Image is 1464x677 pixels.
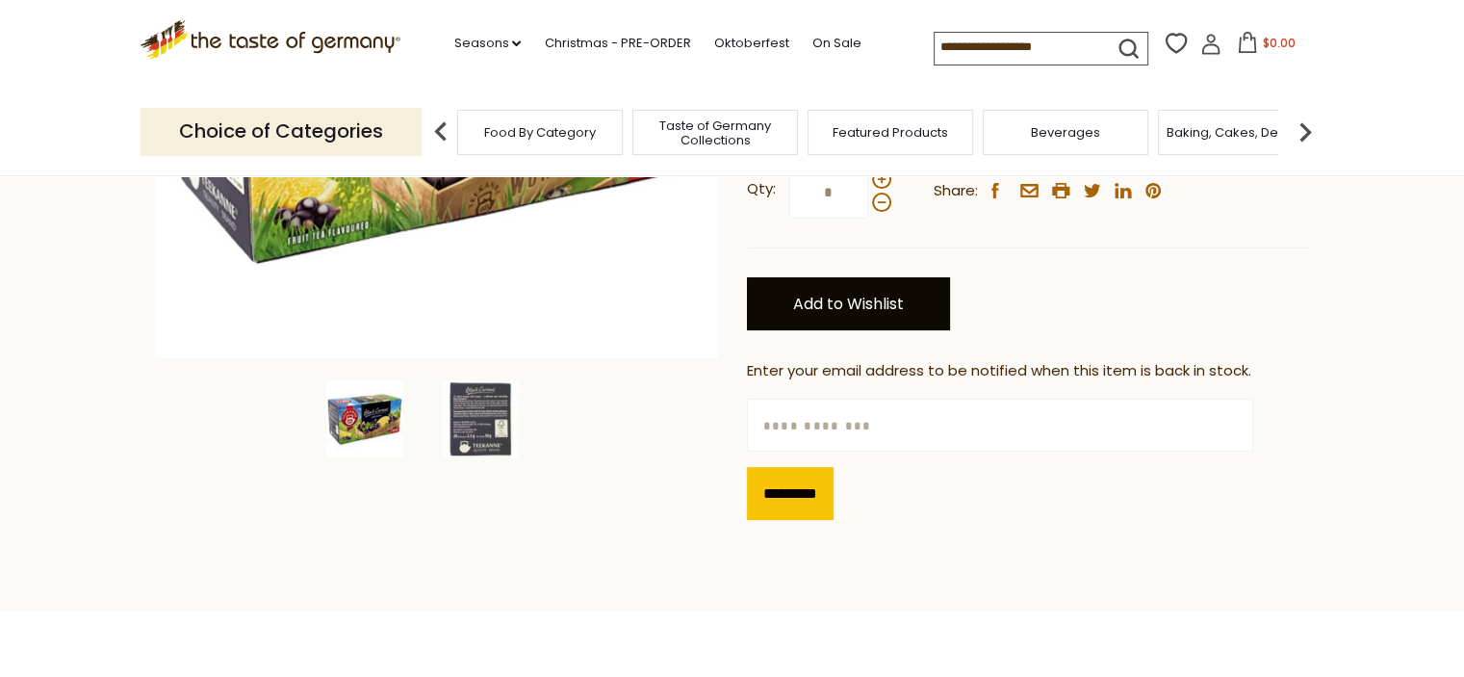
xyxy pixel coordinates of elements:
[934,179,978,203] span: Share:
[789,166,868,219] input: Qty:
[1286,113,1324,151] img: next arrow
[747,177,776,201] strong: Qty:
[422,113,460,151] img: previous arrow
[747,277,950,330] a: Add to Wishlist
[1031,125,1100,140] a: Beverages
[453,33,521,54] a: Seasons
[747,359,1310,383] div: Enter your email address to be notified when this item is back in stock.
[326,380,403,457] img: Teekanne German Black Currant-Lemon Tea Mix, 20 ct.
[544,33,690,54] a: Christmas - PRE-ORDER
[1225,32,1307,61] button: $0.00
[811,33,860,54] a: On Sale
[638,118,792,147] a: Taste of Germany Collections
[442,380,519,457] img: Teekanne German Black Currant-Lemon Tea Mix, 20 ct.
[833,125,948,140] a: Featured Products
[141,108,422,155] p: Choice of Categories
[484,125,596,140] a: Food By Category
[1262,35,1295,51] span: $0.00
[713,33,788,54] a: Oktoberfest
[1167,125,1316,140] a: Baking, Cakes, Desserts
